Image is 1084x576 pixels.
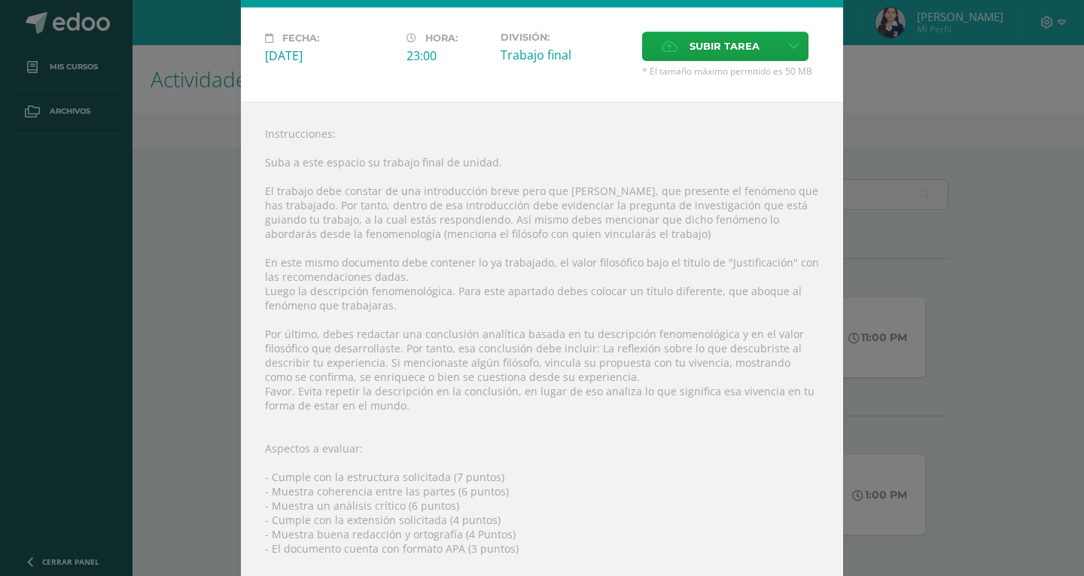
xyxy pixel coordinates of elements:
[690,32,760,60] span: Subir tarea
[501,32,630,43] label: División:
[406,47,489,64] div: 23:00
[282,32,319,44] span: Fecha:
[501,47,630,63] div: Trabajo final
[642,65,819,78] span: * El tamaño máximo permitido es 50 MB
[265,47,394,64] div: [DATE]
[425,32,458,44] span: Hora:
